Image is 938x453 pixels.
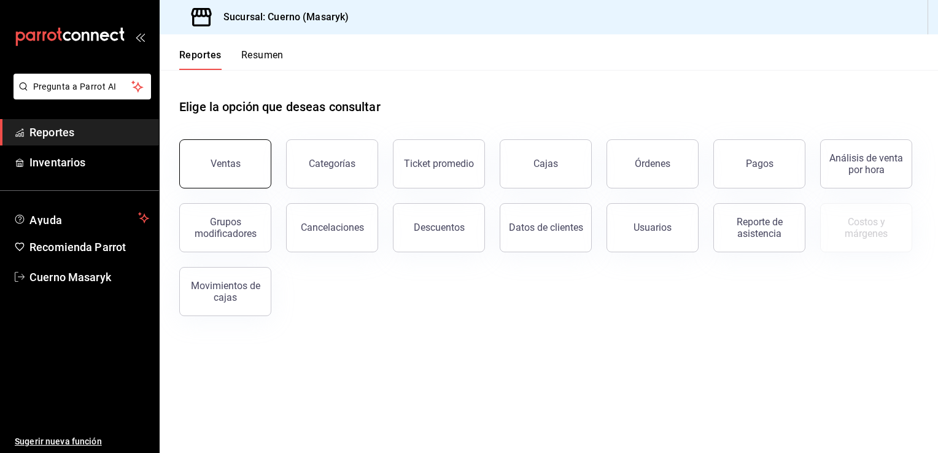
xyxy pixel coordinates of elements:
[179,267,271,316] button: Movimientos de cajas
[533,158,558,169] div: Cajas
[187,216,263,239] div: Grupos modificadores
[214,10,349,25] h3: Sucursal: Cuerno (Masaryk)
[414,222,465,233] div: Descuentos
[607,139,699,188] button: Órdenes
[15,435,149,448] span: Sugerir nueva función
[33,80,132,93] span: Pregunta a Parrot AI
[286,139,378,188] button: Categorías
[500,139,592,188] button: Cajas
[29,269,149,285] span: Cuerno Masaryk
[746,158,773,169] div: Pagos
[179,139,271,188] button: Ventas
[29,239,149,255] span: Recomienda Parrot
[393,203,485,252] button: Descuentos
[404,158,474,169] div: Ticket promedio
[9,89,151,102] a: Pregunta a Parrot AI
[187,280,263,303] div: Movimientos de cajas
[179,49,284,70] div: navigation tabs
[828,152,904,176] div: Análisis de venta por hora
[634,222,672,233] div: Usuarios
[635,158,670,169] div: Órdenes
[29,211,133,225] span: Ayuda
[509,222,583,233] div: Datos de clientes
[500,203,592,252] button: Datos de clientes
[607,203,699,252] button: Usuarios
[721,216,797,239] div: Reporte de asistencia
[713,203,805,252] button: Reporte de asistencia
[14,74,151,99] button: Pregunta a Parrot AI
[179,98,381,116] h1: Elige la opción que deseas consultar
[179,49,222,70] button: Reportes
[241,49,284,70] button: Resumen
[393,139,485,188] button: Ticket promedio
[29,154,149,171] span: Inventarios
[286,203,378,252] button: Cancelaciones
[135,32,145,42] button: open_drawer_menu
[820,203,912,252] button: Contrata inventarios para ver este reporte
[828,216,904,239] div: Costos y márgenes
[309,158,355,169] div: Categorías
[29,124,149,141] span: Reportes
[301,222,364,233] div: Cancelaciones
[211,158,241,169] div: Ventas
[179,203,271,252] button: Grupos modificadores
[820,139,912,188] button: Análisis de venta por hora
[713,139,805,188] button: Pagos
